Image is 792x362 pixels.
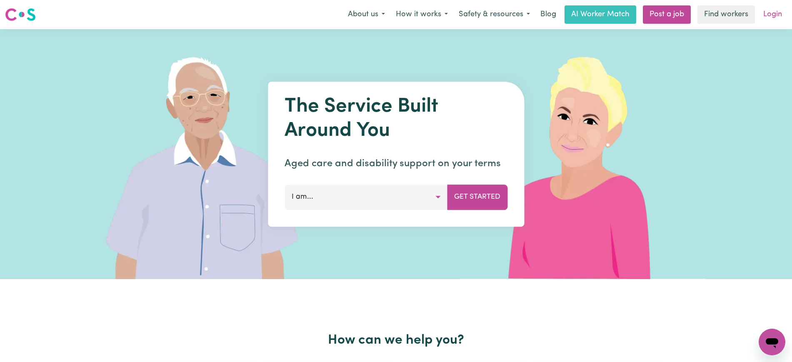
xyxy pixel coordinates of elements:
a: Find workers [697,5,755,24]
a: Careseekers logo [5,5,36,24]
h2: How can we help you? [126,332,666,348]
p: Aged care and disability support on your terms [285,156,507,171]
a: Login [758,5,787,24]
button: About us [342,6,390,23]
img: Careseekers logo [5,7,36,22]
a: Post a job [643,5,691,24]
iframe: Button to launch messaging window [759,329,785,355]
button: How it works [390,6,453,23]
button: Safety & resources [453,6,535,23]
button: Get Started [447,185,507,210]
a: Blog [535,5,561,24]
button: I am... [285,185,447,210]
h1: The Service Built Around You [285,95,507,143]
a: AI Worker Match [565,5,636,24]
